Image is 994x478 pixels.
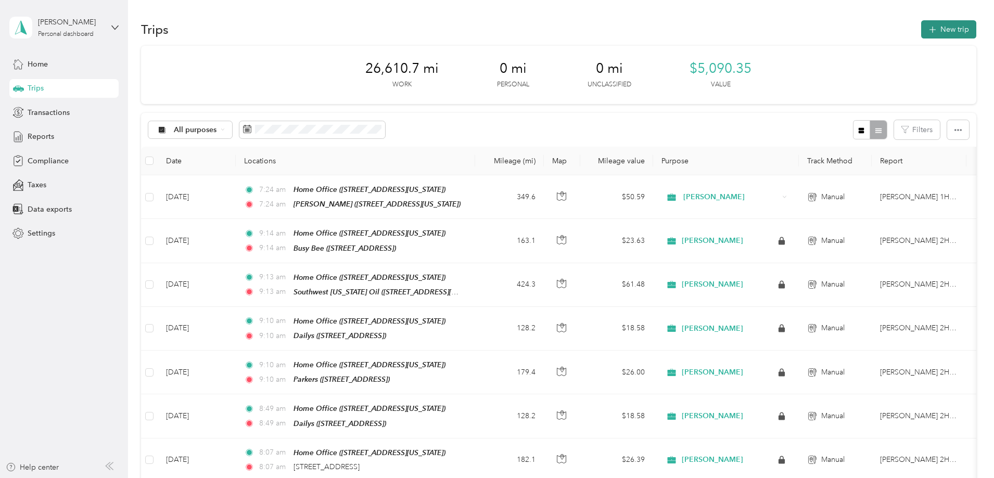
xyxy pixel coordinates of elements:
td: Knafelc 2H August 2025 [872,263,966,307]
td: Knafelc 1H September 2025 [872,175,966,219]
div: Personal dashboard [38,31,94,37]
span: 9:13 am [259,286,289,298]
span: [PERSON_NAME] [682,411,743,421]
td: 179.4 [475,351,544,394]
td: 128.2 [475,307,544,351]
td: 163.1 [475,219,544,263]
span: 8:07 am [259,447,289,458]
p: Value [711,80,731,89]
th: Purpose [653,147,799,175]
th: Mileage (mi) [475,147,544,175]
span: 26,610.7 mi [365,60,439,77]
td: 128.2 [475,394,544,438]
span: Dailys ([STREET_ADDRESS]) [294,419,386,428]
span: 9:10 am [259,330,289,342]
span: Dailys ([STREET_ADDRESS]) [294,331,386,340]
span: Trips [28,83,44,94]
span: Southwest [US_STATE] Oil ([STREET_ADDRESS][PERSON_NAME][US_STATE]) [294,288,546,296]
p: Unclassified [588,80,631,89]
button: Help center [6,462,59,473]
span: 9:10 am [259,374,289,385]
td: [DATE] [158,351,236,394]
span: Settings [28,228,55,239]
span: Manual [821,454,845,466]
td: 349.6 [475,175,544,219]
span: 8:49 am [259,403,289,415]
td: [DATE] [158,219,236,263]
span: $5,090.35 [690,60,751,77]
span: 7:24 am [259,199,289,210]
span: Manual [821,279,845,290]
span: [PERSON_NAME] [682,368,743,377]
span: Home Office ([STREET_ADDRESS][US_STATE]) [294,229,445,237]
span: [PERSON_NAME] [683,191,779,203]
span: 0 mi [500,60,527,77]
span: All purposes [174,126,217,134]
span: 9:13 am [259,272,289,283]
th: Track Method [799,147,872,175]
td: $26.00 [580,351,653,394]
span: Busy Bee ([STREET_ADDRESS]) [294,244,396,252]
span: Parkers ([STREET_ADDRESS]) [294,375,390,383]
span: [PERSON_NAME] [682,324,743,333]
span: [PERSON_NAME] ([STREET_ADDRESS][US_STATE]) [294,200,461,208]
iframe: Everlance-gr Chat Button Frame [936,420,994,478]
span: 8:07 am [259,461,289,473]
th: Date [158,147,236,175]
th: Locations [236,147,475,175]
span: Reports [28,131,54,142]
span: Home Office ([STREET_ADDRESS][US_STATE]) [294,317,445,325]
span: Home [28,59,48,70]
td: Knafelc 2H August 2025 [872,219,966,263]
th: Mileage value [580,147,653,175]
span: 0 mi [596,60,623,77]
td: [DATE] [158,263,236,307]
td: $18.58 [580,394,653,438]
span: Manual [821,367,845,378]
td: $18.58 [580,307,653,351]
span: 7:24 am [259,184,289,196]
span: 8:49 am [259,418,289,429]
td: Knafelc 2H August 2025 [872,307,966,351]
td: $50.59 [580,175,653,219]
span: Manual [821,191,845,203]
span: Home Office ([STREET_ADDRESS][US_STATE]) [294,185,445,193]
p: Personal [497,80,529,89]
span: 9:10 am [259,359,289,371]
button: New trip [921,20,976,38]
span: Manual [821,410,845,422]
td: $61.48 [580,263,653,307]
td: [DATE] [158,175,236,219]
p: Work [392,80,412,89]
span: Data exports [28,204,72,215]
th: Map [544,147,580,175]
td: 424.3 [475,263,544,307]
span: Compliance [28,156,69,166]
span: [PERSON_NAME] [682,236,743,246]
span: 9:10 am [259,315,289,327]
span: 9:14 am [259,242,289,254]
span: [PERSON_NAME] [682,280,743,289]
span: Home Office ([STREET_ADDRESS][US_STATE]) [294,448,445,457]
span: Taxes [28,179,46,190]
h1: Trips [141,24,169,35]
td: Knafelc 2H August 2025 [872,351,966,394]
span: Manual [821,235,845,247]
td: Knafelc 2H August 2025 [872,394,966,438]
div: [PERSON_NAME] [38,17,103,28]
td: [DATE] [158,307,236,351]
span: 9:14 am [259,228,289,239]
td: [DATE] [158,394,236,438]
span: Home Office ([STREET_ADDRESS][US_STATE]) [294,273,445,281]
span: Home Office ([STREET_ADDRESS][US_STATE]) [294,360,445,369]
td: $23.63 [580,219,653,263]
th: Report [872,147,966,175]
span: Home Office ([STREET_ADDRESS][US_STATE]) [294,404,445,412]
button: Filters [894,120,940,139]
span: Manual [821,322,845,334]
span: Transactions [28,107,70,118]
span: [STREET_ADDRESS] [294,462,360,471]
span: [PERSON_NAME] [682,455,743,464]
